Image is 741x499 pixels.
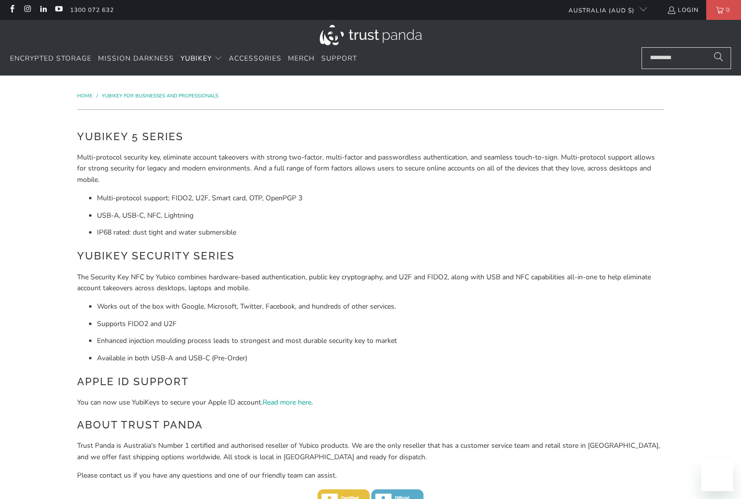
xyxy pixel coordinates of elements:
span: / [96,92,98,99]
a: Support [321,47,357,71]
a: Trust Panda Australia on LinkedIn [39,6,47,14]
h2: About Trust Panda [77,417,664,433]
a: Merch [288,47,315,71]
a: Mission Darkness [98,47,174,71]
input: Search... [642,47,731,69]
a: Home [77,92,94,99]
img: Trust Panda Australia [320,25,422,45]
h2: Apple ID Support [77,374,664,390]
nav: Translation missing: en.navigation.header.main_nav [10,47,357,71]
a: YubiKey for Businesses and Professionals [102,92,218,99]
span: Mission Darkness [98,54,174,63]
summary: YubiKey [181,47,222,71]
a: Encrypted Storage [10,47,92,71]
p: Multi-protocol security key, eliminate account takeovers with strong two-factor, multi-factor and... [77,152,664,185]
p: Trust Panda is Australia's Number 1 certified and authorised reseller of Yubico products. We are ... [77,440,664,463]
a: Accessories [229,47,281,71]
span: Accessories [229,54,281,63]
li: Multi-protocol support; FIDO2, U2F, Smart card, OTP, OpenPGP 3 [97,193,664,204]
a: 1300 072 632 [70,4,114,15]
a: Trust Panda Australia on Instagram [23,6,31,14]
a: Trust Panda Australia on Facebook [7,6,16,14]
a: Login [667,4,699,15]
li: Enhanced injection moulding process leads to strongest and most durable security key to market [97,335,664,346]
li: Supports FIDO2 and U2F [97,319,664,330]
p: Please contact us if you have any questions and one of our friendly team can assist. [77,470,664,481]
span: Support [321,54,357,63]
iframe: Button to launch messaging window [701,459,733,491]
li: Available in both USB-A and USB-C (Pre-Order) [97,353,664,364]
button: Search [706,47,731,69]
a: Read more here [263,398,311,407]
span: Home [77,92,93,99]
p: The Security Key NFC by Yubico combines hardware-based authentication, public key cryptography, a... [77,272,664,294]
li: Works out of the box with Google, Microsoft, Twitter, Facebook, and hundreds of other services. [97,301,664,312]
span: YubiKey [181,54,212,63]
li: IP68 rated: dust tight and water submersible [97,227,664,238]
span: Encrypted Storage [10,54,92,63]
span: Merch [288,54,315,63]
p: You can now use YubiKeys to secure your Apple ID account. . [77,397,664,408]
h2: YubiKey Security Series [77,248,664,264]
li: USB-A, USB-C, NFC, Lightning [97,210,664,221]
h2: YubiKey 5 Series [77,129,664,145]
a: Trust Panda Australia on YouTube [54,6,63,14]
